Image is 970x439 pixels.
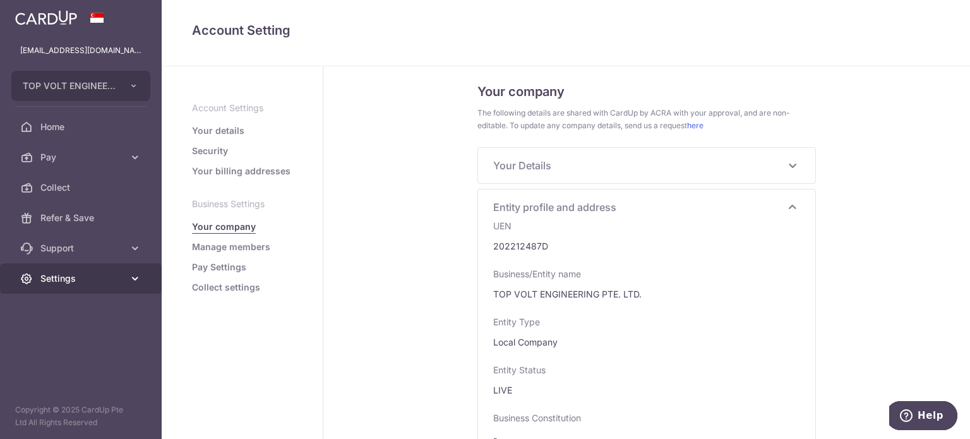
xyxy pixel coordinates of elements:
span: Refer & Save [40,212,124,224]
ul: 202212487D [493,240,800,253]
label: Entity Status [493,364,546,376]
ul: Local Company [493,336,800,349]
img: CardUp [15,10,77,25]
a: Security [192,145,228,157]
span: TOP VOLT ENGINEERING PTE. LTD. [23,80,116,92]
p: [EMAIL_ADDRESS][DOMAIN_NAME] [20,44,141,57]
span: Help [28,9,54,20]
span: The following details are shared with CardUp by ACRA with your approval, and are non-editable. To... [477,107,816,132]
a: Your details [192,124,244,137]
label: UEN [493,220,512,232]
a: Pay Settings [192,261,246,274]
ul: TOP VOLT ENGINEERING PTE. LTD. [493,288,800,301]
iframe: Opens a widget where you can find more information [889,401,957,433]
p: Business Settings [192,198,292,210]
span: translation missing: en.companies.view_myinfo_biz_details.title.account_setting [192,23,290,38]
ul: LIVE [493,384,800,397]
a: Your billing addresses [192,165,290,177]
span: Home [40,121,124,133]
span: Collect [40,181,124,194]
p: Entity profile and address [493,200,800,215]
a: here [687,121,704,130]
a: Collect settings [192,281,260,294]
label: Entity Type [493,316,540,328]
h5: Your company [477,81,816,102]
span: Settings [40,272,124,285]
a: Manage members [192,241,270,253]
p: Account Settings [192,102,292,114]
label: Business/Entity name [493,268,581,280]
button: TOP VOLT ENGINEERING PTE. LTD. [11,71,150,101]
a: Your company [192,220,256,233]
label: Business Constitution [493,412,581,424]
span: Entity profile and address [493,200,785,215]
p: Your Details [493,158,800,173]
span: Support [40,242,124,255]
span: Pay [40,151,124,164]
span: Your Details [493,158,785,173]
